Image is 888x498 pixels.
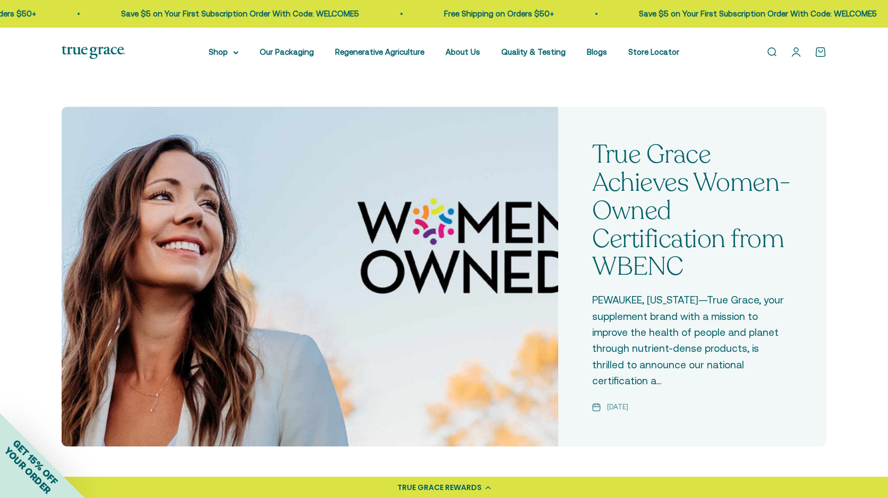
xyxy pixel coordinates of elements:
[62,107,558,446] img: True Grace Achieves Women-Owned Certification from WBENC
[637,7,875,20] p: Save $5 on Your First Subscription Order With Code: WELCOME5
[592,137,791,284] a: True Grace Achieves Women-Owned Certification from WBENC
[397,482,482,493] div: TRUE GRACE REWARDS
[260,47,314,56] a: Our Packaging
[592,292,792,389] p: PEWAUKEE, [US_STATE]—True Grace, your supplement brand with a mission to improve the health of pe...
[628,47,679,56] a: Store Locator
[11,437,60,487] span: GET 15% OFF
[442,9,552,18] a: Free Shipping on Orders $50+
[446,47,480,56] a: About Us
[587,47,607,56] a: Blogs
[335,47,424,56] a: Regenerative Agriculture
[209,46,238,58] summary: Shop
[2,445,53,496] span: YOUR ORDER
[119,7,357,20] p: Save $5 on Your First Subscription Order With Code: WELCOME5
[607,402,628,413] span: [DATE]
[501,47,566,56] a: Quality & Testing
